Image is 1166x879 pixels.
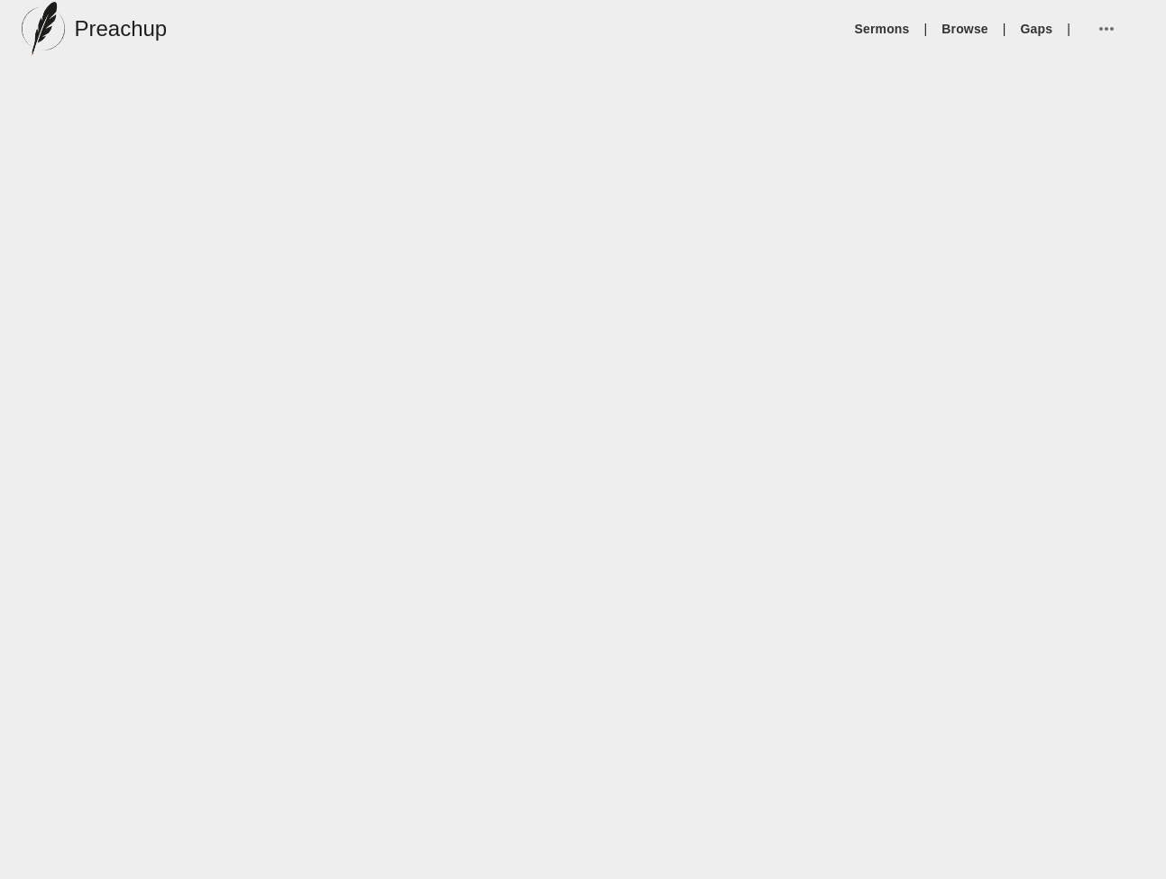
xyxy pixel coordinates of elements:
a: Gaps [1021,20,1053,38]
img: preachup-logo.png [22,2,65,56]
a: Browse [941,20,987,38]
iframe: Drift Widget Chat Controller [1076,789,1144,857]
li: | [917,20,935,38]
li: | [1060,20,1078,38]
h5: Preachup [74,14,167,43]
li: | [996,20,1014,38]
a: Sermons [855,20,910,38]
